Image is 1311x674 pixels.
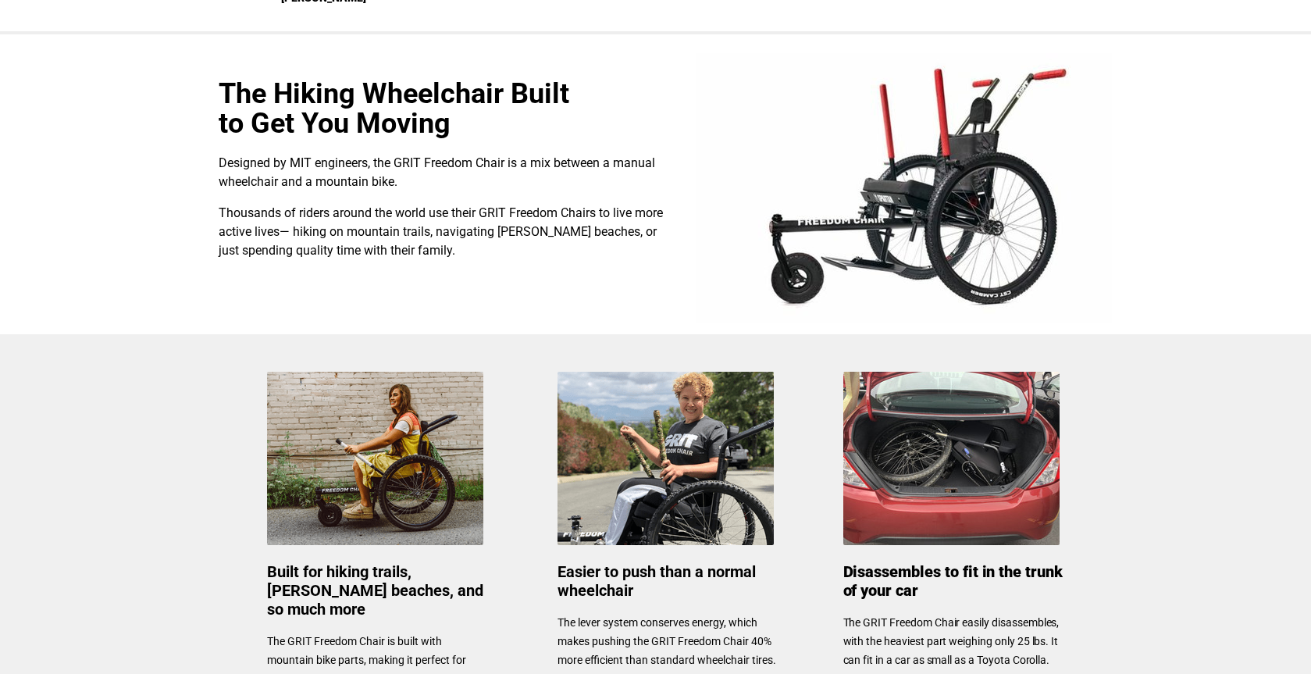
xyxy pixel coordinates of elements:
[558,616,776,666] span: The lever system conserves energy, which makes pushing the GRIT Freedom Chair 40% more efficient ...
[219,155,655,189] span: Designed by MIT engineers, the GRIT Freedom Chair is a mix between a manual wheelchair and a moun...
[843,616,1060,666] span: The GRIT Freedom Chair easily disassembles, with the heaviest part weighing only 25 lbs. It can f...
[219,205,663,258] span: Thousands of riders around the world use their GRIT Freedom Chairs to live more active lives— hik...
[558,562,756,600] span: Easier to push than a normal wheelchair
[267,562,483,619] span: Built for hiking trails, [PERSON_NAME] beaches, and so much more
[219,77,569,140] span: The Hiking Wheelchair Built to Get You Moving
[843,562,1063,600] span: Disassembles to fit in the trunk of your car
